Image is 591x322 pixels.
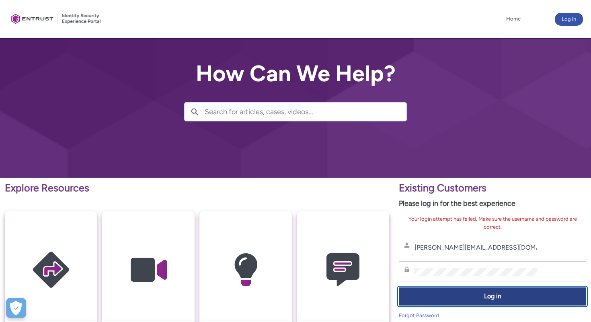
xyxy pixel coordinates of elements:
div: Your login attempt has failed. Make sure the username and password are correct. [399,215,586,231]
h2: How Can We Help? [184,61,407,86]
img: Video Guides [110,227,187,313]
img: Knowledge Articles [207,227,284,313]
p: Explore Resources [5,180,389,196]
img: Contact Support [305,227,381,313]
span: Log in [404,292,581,301]
div: Cookie Preferences [6,298,26,318]
a: Home [504,13,523,25]
button: Search [185,103,205,121]
input: Username [414,243,538,252]
p: Please log in for the best experience [399,198,586,209]
p: Existing Customers [399,180,586,196]
button: Open Preferences [6,298,26,318]
button: Log in [399,287,586,306]
button: Log in [555,13,583,26]
input: Search for articles, cases, videos... [205,103,406,121]
a: Forgot Password [399,312,439,318]
img: Getting Started [13,227,89,313]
